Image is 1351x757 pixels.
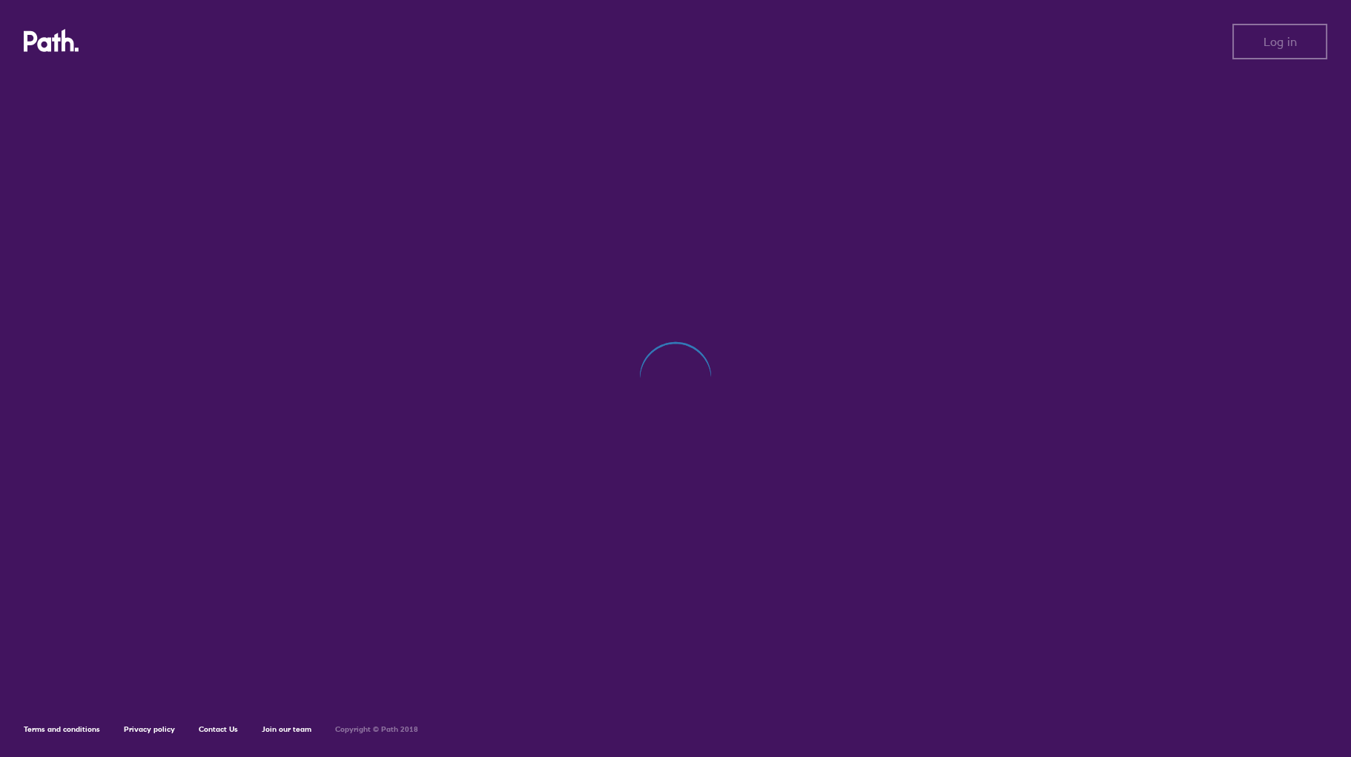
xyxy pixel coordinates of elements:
[124,724,175,734] a: Privacy policy
[24,724,100,734] a: Terms and conditions
[335,725,418,734] h6: Copyright © Path 2018
[1232,24,1327,59] button: Log in
[1264,35,1297,48] span: Log in
[199,724,238,734] a: Contact Us
[262,724,311,734] a: Join our team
